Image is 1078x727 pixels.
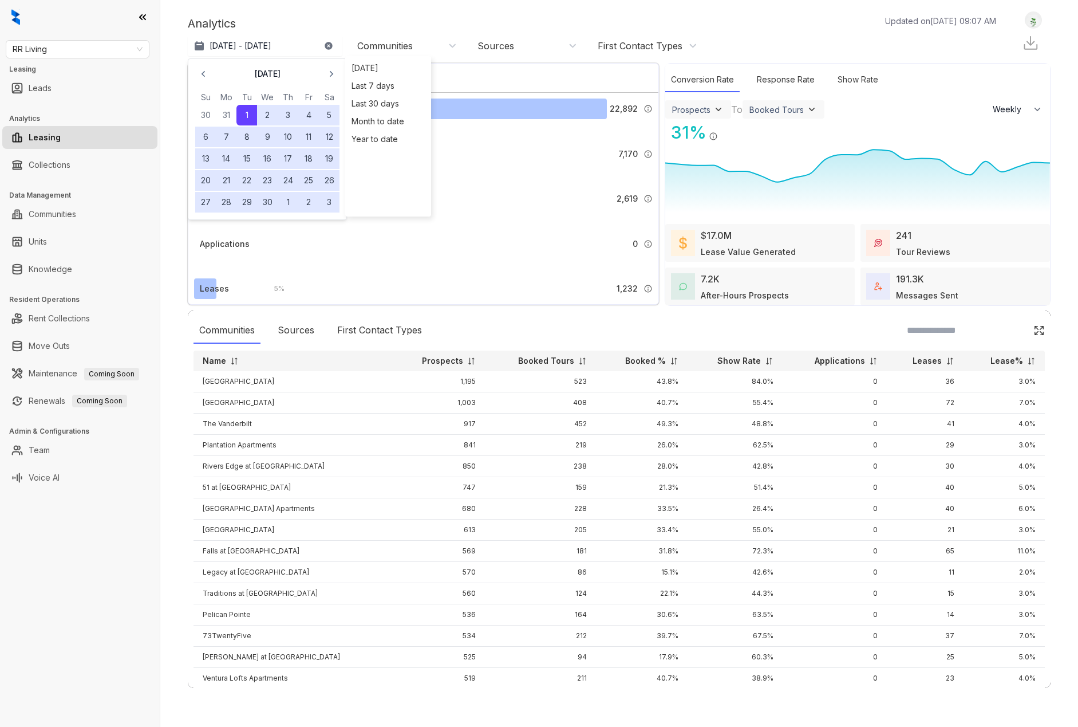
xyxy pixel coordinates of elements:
[203,355,226,367] p: Name
[783,520,887,541] td: 0
[964,583,1045,604] td: 3.0%
[393,414,485,435] td: 917
[485,541,596,562] td: 181
[257,192,278,213] button: 30
[194,435,393,456] td: Plantation Apartments
[688,392,783,414] td: 55.4%
[596,562,688,583] td: 15.1%
[348,77,428,95] div: Last 7 days
[393,541,485,562] td: 569
[887,626,964,647] td: 37
[688,414,783,435] td: 48.8%
[717,355,761,367] p: Show Rate
[1025,14,1041,26] img: UserAvatar
[986,99,1050,120] button: Weekly
[393,647,485,668] td: 525
[643,104,653,113] img: Info
[874,239,882,247] img: TourReviews
[2,390,157,412] li: Renewals
[236,192,257,213] button: 29
[783,371,887,392] td: 0
[194,520,393,541] td: [GEOGRAPHIC_DATA]
[9,190,160,201] h3: Data Management
[869,357,878,366] img: sorting
[348,95,428,112] div: Last 30 days
[29,203,76,226] a: Communities
[278,91,298,104] th: Thursday
[887,414,964,435] td: 41
[194,562,393,583] td: Legacy at [GEOGRAPHIC_DATA]
[194,626,393,647] td: 73TwentyFive
[485,414,596,435] td: 452
[643,194,653,203] img: Info
[29,77,52,100] a: Leads
[688,541,783,562] td: 72.3%
[29,307,90,330] a: Rent Collections
[298,148,319,169] button: 18
[393,392,485,414] td: 1,003
[596,583,688,604] td: 22.1%
[393,562,485,583] td: 570
[887,477,964,498] td: 40
[913,355,942,367] p: Leases
[278,127,298,147] button: 10
[946,357,954,366] img: sorting
[718,121,735,139] img: Click Icon
[964,562,1045,583] td: 2.0%
[278,148,298,169] button: 17
[670,357,678,366] img: sorting
[485,477,596,498] td: 159
[216,105,236,125] button: 31
[485,647,596,668] td: 94
[2,77,157,100] li: Leads
[688,498,783,520] td: 26.4%
[319,170,339,191] button: 26
[216,170,236,191] button: 21
[485,498,596,520] td: 228
[393,456,485,477] td: 850
[1027,357,1036,366] img: sorting
[393,371,485,392] td: 1,195
[749,105,804,115] div: Booked Tours
[1022,34,1039,52] img: Download
[348,59,428,77] div: [DATE]
[887,392,964,414] td: 72
[578,357,587,366] img: sorting
[319,91,339,104] th: Saturday
[596,371,688,392] td: 43.8%
[701,229,732,242] div: $17.0M
[874,282,882,290] img: TotalFum
[194,604,393,626] td: Pelican Pointe
[195,148,216,169] button: 13
[964,520,1045,541] td: 3.0%
[195,91,216,104] th: Sunday
[236,148,257,169] button: 15
[278,170,298,191] button: 24
[194,456,393,477] td: Rivers Edge at [GEOGRAPHIC_DATA]
[709,132,718,141] img: Info
[688,562,783,583] td: 42.6%
[643,150,653,159] img: Info
[257,170,278,191] button: 23
[896,289,958,301] div: Messages Sent
[485,392,596,414] td: 408
[467,357,476,366] img: sorting
[278,105,298,125] button: 3
[194,477,393,498] td: 51 at [GEOGRAPHIC_DATA]
[596,435,688,456] td: 26.0%
[701,246,796,258] div: Lease Value Generated
[29,466,60,489] a: Voice AI
[625,355,666,367] p: Booked %
[885,15,996,27] p: Updated on [DATE] 09:07 AM
[783,668,887,689] td: 0
[783,626,887,647] td: 0
[887,498,964,520] td: 40
[964,668,1045,689] td: 4.0%
[9,113,160,124] h3: Analytics
[485,371,596,392] td: 523
[783,541,887,562] td: 0
[783,435,887,456] td: 0
[964,541,1045,562] td: 11.0%
[1033,325,1045,336] img: Click Icon
[688,371,783,392] td: 84.0%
